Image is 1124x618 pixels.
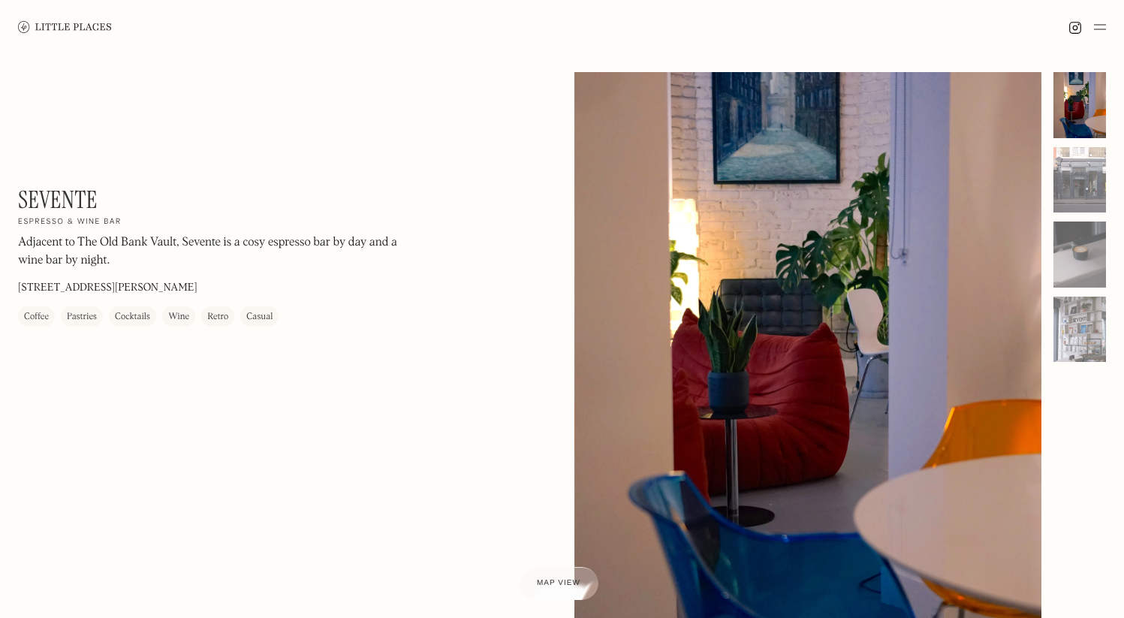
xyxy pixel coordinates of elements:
h1: Sevente [18,185,98,214]
div: Casual [246,309,273,324]
p: Adjacent to The Old Bank Vault, Sevente is a cosy espresso bar by day and a wine bar by night. [18,234,423,270]
h2: Espresso & wine bar [18,217,122,228]
span: Map view [537,579,580,587]
div: Wine [168,309,189,324]
div: Coffee [24,309,49,324]
a: Map view [519,567,598,600]
div: Cocktails [115,309,150,324]
div: Retro [207,309,228,324]
div: Pastries [67,309,97,324]
p: [STREET_ADDRESS][PERSON_NAME] [18,280,197,296]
